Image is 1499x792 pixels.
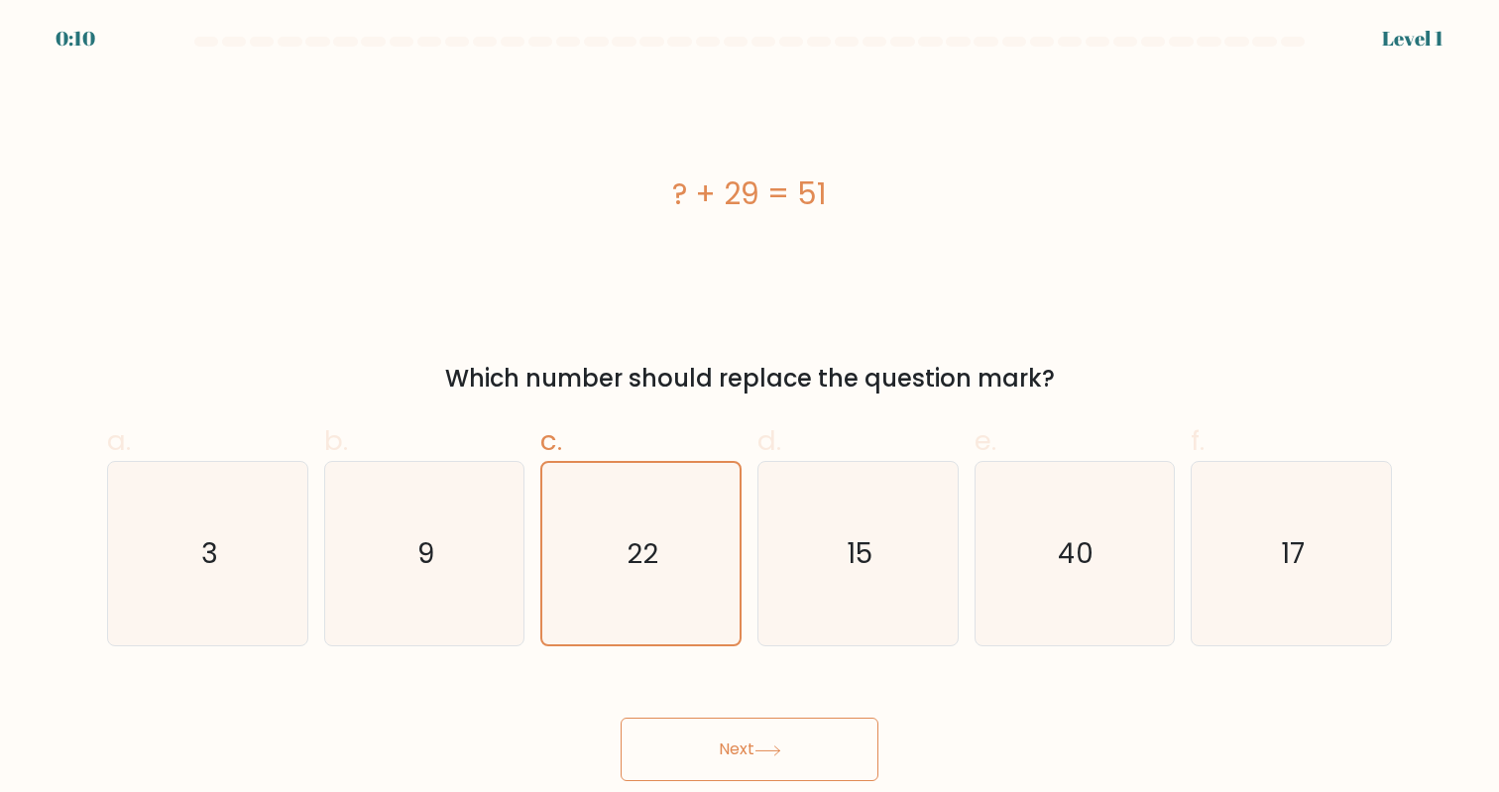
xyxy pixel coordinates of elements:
span: e. [975,421,996,460]
div: 0:10 [56,24,95,54]
text: 15 [847,534,872,573]
div: Which number should replace the question mark? [119,361,1380,396]
text: 40 [1059,534,1095,573]
div: Level 1 [1382,24,1443,54]
span: b. [324,421,348,460]
span: d. [757,421,781,460]
text: 9 [417,534,434,573]
span: f. [1191,421,1205,460]
text: 22 [627,534,658,573]
text: 17 [1281,534,1305,573]
text: 3 [201,534,218,573]
div: ? + 29 = 51 [107,171,1392,216]
span: a. [107,421,131,460]
button: Next [621,718,878,781]
span: c. [540,421,562,460]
